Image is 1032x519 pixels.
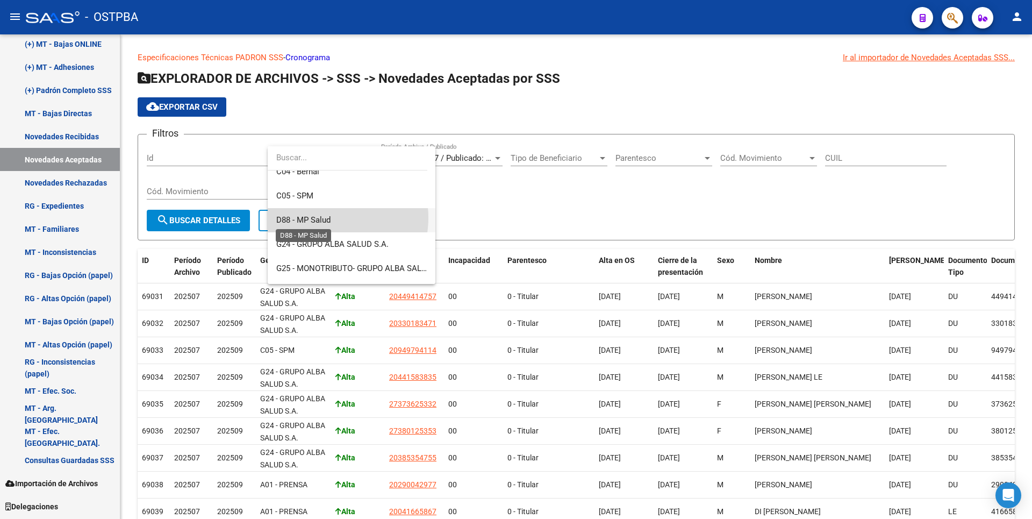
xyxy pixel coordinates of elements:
span: G25 - MONOTRIBUTO- GRUPO ALBA SALUD [276,264,432,273]
span: G24 - GRUPO ALBA SALUD S.A. [276,239,389,249]
span: C04 - Bernal [276,167,319,176]
span: D88 - MP Salud [276,215,331,225]
div: Open Intercom Messenger [995,482,1021,508]
span: C05 - SPM [276,191,313,201]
